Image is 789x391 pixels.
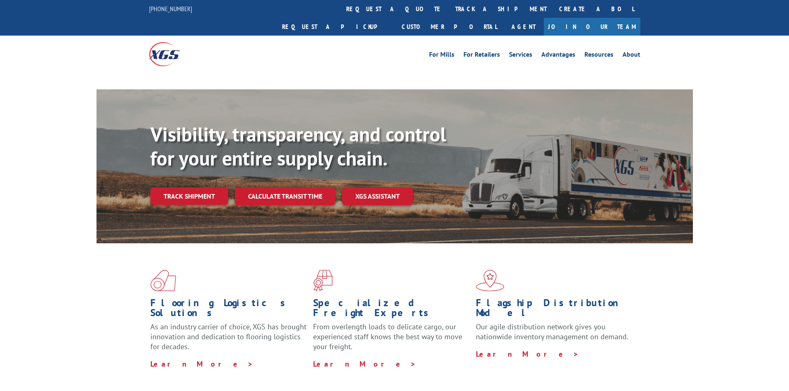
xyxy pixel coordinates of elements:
a: Join Our Team [544,18,640,36]
a: XGS ASSISTANT [342,187,413,205]
a: For Retailers [463,51,500,60]
a: Calculate transit time [235,187,335,205]
a: Services [509,51,532,60]
h1: Specialized Freight Experts [313,298,470,322]
p: From overlength loads to delicate cargo, our experienced staff knows the best way to move your fr... [313,322,470,359]
a: For Mills [429,51,454,60]
a: Agent [503,18,544,36]
a: Learn More > [476,349,579,359]
a: Customer Portal [396,18,503,36]
a: [PHONE_NUMBER] [149,5,192,13]
b: Visibility, transparency, and control for your entire supply chain. [150,121,446,171]
a: Learn More > [313,359,416,369]
img: xgs-icon-focused-on-flooring-red [313,270,333,291]
img: xgs-icon-total-supply-chain-intelligence-red [150,270,176,291]
a: Resources [584,51,613,60]
a: Track shipment [150,187,228,205]
span: As an industry carrier of choice, XGS has brought innovation and dedication to flooring logistics... [150,322,306,351]
a: About [623,51,640,60]
a: Request a pickup [276,18,396,36]
a: Advantages [541,51,575,60]
h1: Flooring Logistics Solutions [150,298,307,322]
span: Our agile distribution network gives you nationwide inventory management on demand. [476,322,628,341]
a: Learn More > [150,359,253,369]
img: xgs-icon-flagship-distribution-model-red [476,270,504,291]
h1: Flagship Distribution Model [476,298,632,322]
